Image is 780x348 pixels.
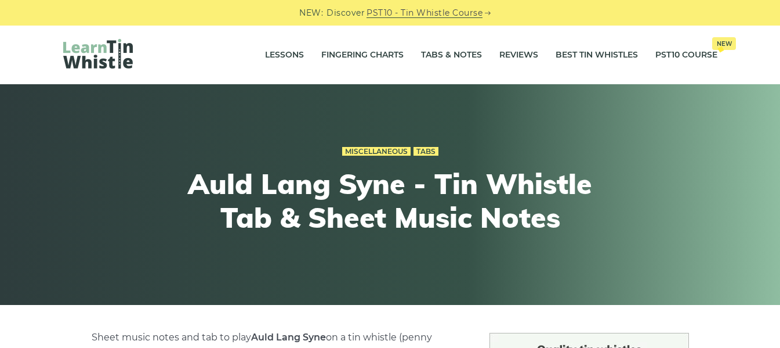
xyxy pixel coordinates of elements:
[413,147,438,156] a: Tabs
[655,41,717,70] a: PST10 CourseNew
[321,41,404,70] a: Fingering Charts
[556,41,638,70] a: Best Tin Whistles
[712,37,736,50] span: New
[63,39,133,69] img: LearnTinWhistle.com
[342,147,411,156] a: Miscellaneous
[421,41,482,70] a: Tabs & Notes
[251,332,326,343] strong: Auld Lang Syne
[177,167,604,234] h1: Auld Lang Syne - Tin Whistle Tab & Sheet Music Notes
[499,41,538,70] a: Reviews
[265,41,304,70] a: Lessons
